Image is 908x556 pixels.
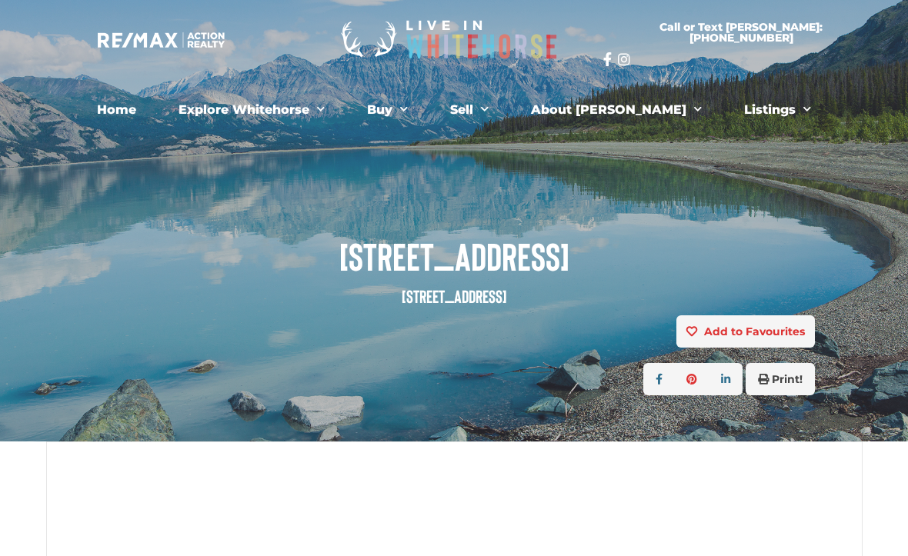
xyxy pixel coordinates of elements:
[772,372,803,386] strong: Print!
[85,95,148,125] a: Home
[439,95,500,125] a: Sell
[356,95,419,125] a: Buy
[402,285,507,307] small: [STREET_ADDRESS]
[622,22,860,43] span: Call or Text [PERSON_NAME]: [PHONE_NUMBER]
[733,95,823,125] a: Listings
[746,363,815,395] button: Print!
[519,95,713,125] a: About [PERSON_NAME]
[93,235,815,277] span: [STREET_ADDRESS]
[603,12,879,52] a: Call or Text [PERSON_NAME]: [PHONE_NUMBER]
[167,95,336,125] a: Explore Whitehorse
[31,95,877,125] nav: Menu
[704,325,805,338] strong: Add to Favourites
[676,315,815,348] button: Add to Favourites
